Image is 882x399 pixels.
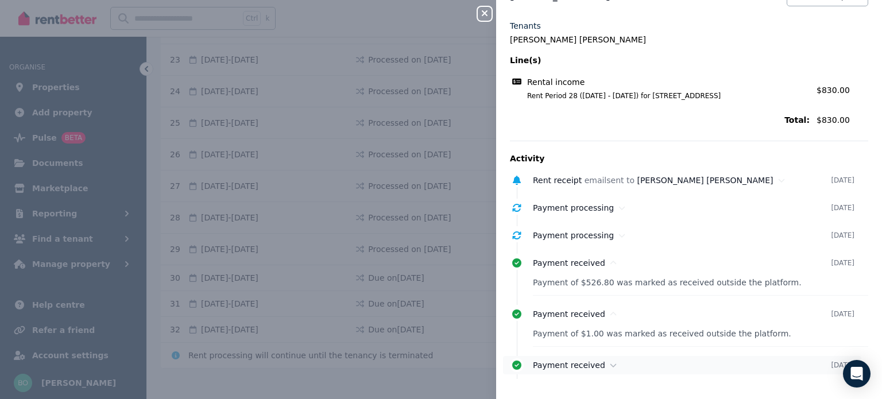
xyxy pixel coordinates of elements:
[527,76,585,88] span: Rental income
[510,153,868,164] p: Activity
[817,86,850,95] span: $830.00
[533,231,614,240] span: Payment processing
[533,175,831,186] div: email sent to
[843,360,871,388] div: Open Intercom Messenger
[510,114,810,126] span: Total:
[831,361,854,370] time: [DATE]
[533,203,614,212] span: Payment processing
[831,258,854,268] time: [DATE]
[513,91,810,100] span: Rent Period 28 ([DATE] - [DATE]) for [STREET_ADDRESS]
[510,20,541,32] label: Tenants
[533,309,605,319] span: Payment received
[831,309,854,319] time: [DATE]
[510,55,810,66] span: Line(s)
[817,114,868,126] span: $830.00
[831,203,854,212] time: [DATE]
[533,258,605,268] span: Payment received
[831,176,854,185] time: [DATE]
[510,34,868,45] legend: [PERSON_NAME] [PERSON_NAME]
[533,176,582,185] span: Rent receipt
[831,231,854,240] time: [DATE]
[533,361,605,370] span: Payment received
[533,277,868,288] p: Payment of $526.80 was marked as received outside the platform.
[637,176,773,185] span: [PERSON_NAME] [PERSON_NAME]
[533,328,868,339] p: Payment of $1.00 was marked as received outside the platform.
